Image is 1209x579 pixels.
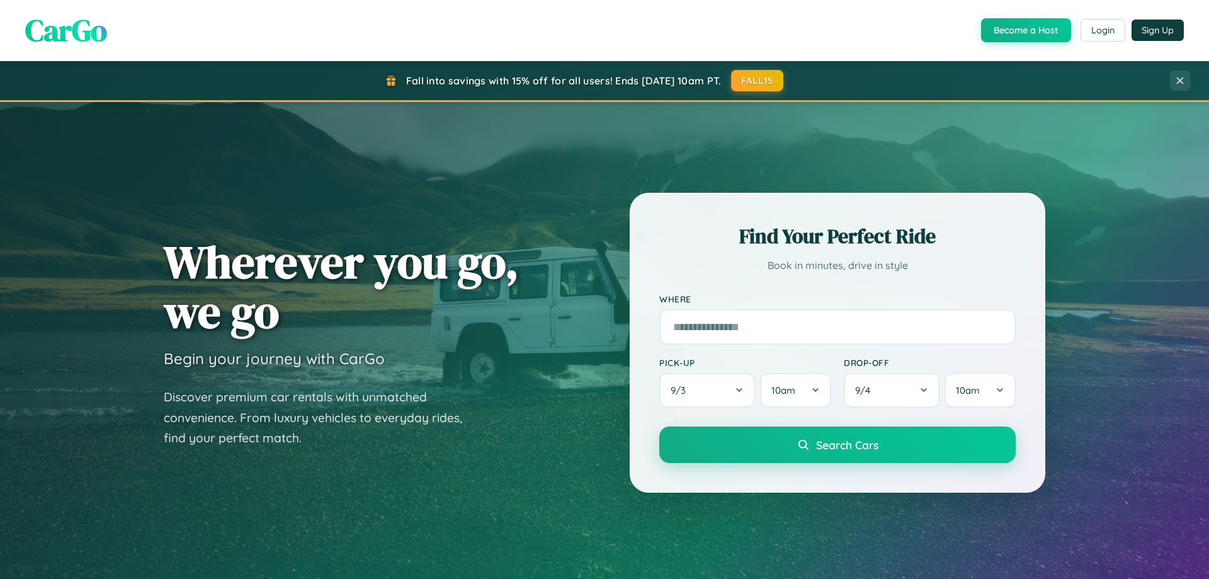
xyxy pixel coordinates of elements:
[671,384,692,396] span: 9 / 3
[844,357,1016,368] label: Drop-off
[406,74,722,87] span: Fall into savings with 15% off for all users! Ends [DATE] 10am PT.
[844,373,939,408] button: 9/4
[771,384,795,396] span: 10am
[760,373,831,408] button: 10am
[659,256,1016,275] p: Book in minutes, drive in style
[945,373,1016,408] button: 10am
[659,427,1016,463] button: Search Cars
[659,373,755,408] button: 9/3
[956,384,980,396] span: 10am
[164,237,519,336] h1: Wherever you go, we go
[659,294,1016,304] label: Where
[164,387,479,449] p: Discover premium car rentals with unmatched convenience. From luxury vehicles to everyday rides, ...
[855,384,877,396] span: 9 / 4
[25,9,107,51] span: CarGo
[164,349,385,368] h3: Begin your journey with CarGo
[731,70,784,91] button: FALL15
[659,357,831,368] label: Pick-up
[1132,20,1184,41] button: Sign Up
[659,222,1016,250] h2: Find Your Perfect Ride
[816,438,878,452] span: Search Cars
[1081,19,1125,42] button: Login
[981,18,1071,42] button: Become a Host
